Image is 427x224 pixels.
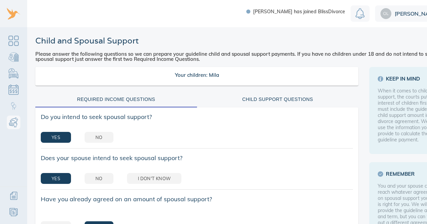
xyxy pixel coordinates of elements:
[7,50,20,64] a: Bank Accounts & Investments
[52,134,60,141] span: Yes
[85,132,113,143] button: No
[41,195,353,203] span: Have you already agreed on an amount of spousal support?
[41,173,71,184] button: Yes
[7,67,20,80] a: Personal Possessions
[201,95,355,104] div: Child Support Questions
[41,154,353,162] span: Does your spouse intend to seek spousal support?
[175,72,219,77] span: Your children: Mila
[7,205,20,219] a: Resources
[355,8,365,19] img: Notification
[7,189,20,203] a: Additional Information
[41,113,353,121] span: Do you intend to seek spousal support?
[95,175,103,183] span: No
[39,95,193,104] div: Required Income Questions
[127,173,181,184] button: I don't know
[95,134,103,141] span: No
[7,34,20,48] a: Dashboard
[253,9,345,14] span: [PERSON_NAME] has joined BlissDivorce
[7,99,20,113] a: Child Custody & Parenting
[138,175,171,183] span: I don't know
[41,132,71,143] button: Yes
[85,173,113,184] button: No
[7,83,20,97] a: Debts & Obligations
[7,116,20,129] a: Child & Spousal Support
[52,175,60,183] span: Yes
[380,8,391,19] img: 18b314804d231a12b568563600782c47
